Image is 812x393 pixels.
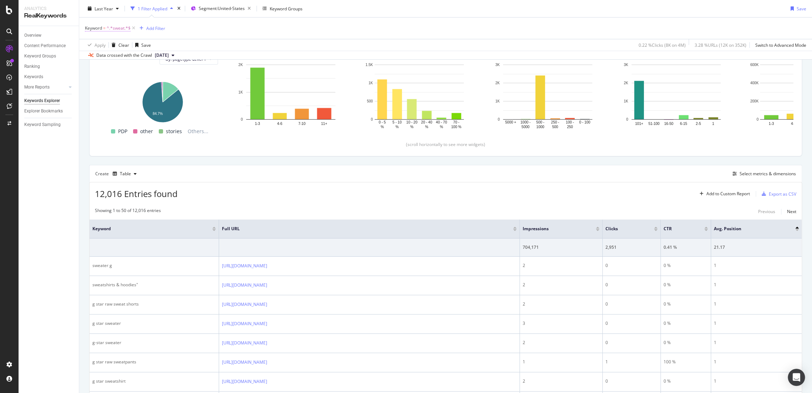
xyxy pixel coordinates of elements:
div: Keywords [24,73,43,81]
text: 2K [624,81,628,85]
div: 0 % [664,320,708,327]
div: More Reports [24,84,50,91]
text: 0 [756,117,758,121]
text: 1K [624,99,628,103]
a: [URL][DOMAIN_NAME] [222,262,267,269]
div: 0 % [664,339,708,346]
div: g star sweater [92,320,216,327]
a: Keyword Sampling [24,121,74,129]
text: 1000 [536,125,544,129]
text: 0 [498,117,500,121]
div: Save [141,42,151,48]
div: sweatshirts & hoodies" [92,282,216,288]
text: 100 - [566,121,574,125]
text: % [410,125,413,129]
text: 1.5K [365,63,373,67]
div: g star sweatshirt [92,378,216,384]
button: Keyword Groups [260,3,305,14]
div: 0 [605,339,658,346]
text: 3K [624,63,628,67]
div: Data crossed with the Crawl [96,52,152,59]
div: times [176,5,182,12]
text: % [395,125,399,129]
text: 1K [238,90,243,94]
text: 5000 [522,125,530,129]
div: 1 [714,359,799,365]
div: 3 [523,320,599,327]
a: Content Performance [24,42,74,50]
svg: A chart. [620,61,732,130]
text: 1000 - [521,121,531,125]
text: 11+ [321,122,327,126]
text: 4-6 [791,122,796,126]
a: [URL][DOMAIN_NAME] [222,378,267,385]
div: 0 % [664,301,708,307]
div: Explorer Bookmarks [24,107,63,115]
div: 1 [714,282,799,288]
text: 250 [567,125,573,129]
svg: A chart. [492,61,603,130]
div: 0 % [664,262,708,269]
span: CTR [664,226,694,232]
button: Export as CSV [759,188,796,200]
svg: A chart. [364,61,475,130]
button: Apply [85,39,106,51]
div: g star raw sweatpants [92,359,216,365]
span: = [103,25,106,31]
div: 1 [714,301,799,307]
text: 2K [238,63,243,67]
a: [URL][DOMAIN_NAME] [222,359,267,366]
a: Overview [24,32,74,39]
div: 1 Filter Applied [138,5,167,11]
div: 100 % [664,359,708,365]
text: 400K [750,81,759,85]
text: 7-10 [298,122,305,126]
text: 250 - [551,121,559,125]
div: 3.28 % URLs ( 12K on 352K ) [695,42,746,48]
text: 1-3 [255,122,260,126]
div: 0.22 % Clicks ( 8K on 4M ) [639,42,686,48]
span: Keyword [92,226,202,232]
span: PDP [118,127,127,136]
div: Export as CSV [769,191,796,197]
span: Last Year [95,5,113,11]
svg: A chart. [235,61,346,130]
div: (scroll horizontally to see more widgets) [98,141,793,147]
text: 20 - 40 [421,121,432,125]
div: 2 [523,378,599,384]
text: 1K [369,81,373,85]
div: 2 [523,262,599,269]
span: Impressions [523,226,585,232]
text: 0 - 5 [379,121,386,125]
div: Previous [758,208,775,215]
svg: A chart. [107,78,218,124]
text: 101+ [635,122,643,126]
text: 5000 + [505,121,516,125]
a: [URL][DOMAIN_NAME] [222,339,267,347]
text: 0 [371,117,373,121]
div: 704,171 [523,244,599,251]
text: 5 - 10 [392,121,402,125]
text: 500 [367,99,373,103]
div: 0 [605,320,658,327]
div: Ranking [24,63,40,70]
button: Switch to Advanced Mode [752,39,806,51]
span: Avg. Position [714,226,785,232]
text: % [425,125,428,129]
button: Clear [109,39,129,51]
a: Keywords Explorer [24,97,74,105]
div: 2 [523,339,599,346]
a: Keywords [24,73,74,81]
span: ^.*sweat.*$ [107,23,131,33]
div: RealKeywords [24,12,73,20]
text: 600K [750,63,759,67]
text: 200K [750,99,759,103]
div: g star raw sweat shorts [92,301,216,307]
div: 1 [714,378,799,384]
div: 0 % [664,378,708,384]
div: 21.17 [714,244,799,251]
text: 10 - 20 [406,121,418,125]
